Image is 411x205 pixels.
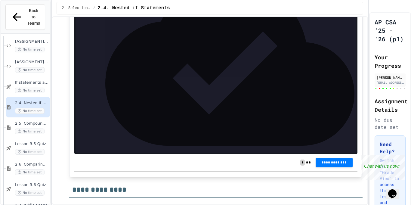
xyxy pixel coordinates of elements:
span: 2.4. Nested if Statements [98,5,170,12]
h2: Your Progress [375,53,406,70]
span: 2.6. Comparing Boolean Expressions ([PERSON_NAME] Laws) [15,162,49,167]
div: [PERSON_NAME] [376,75,404,80]
span: No time set [15,67,45,73]
span: [ASSIGNMENT] Magic 8 Ball [15,60,49,65]
span: Lesson 3.6 Quiz [15,182,49,188]
button: Back to Teams [5,4,45,30]
span: [ASSIGNMENT] Add Tip (LO6) [15,39,49,44]
span: No time set [15,149,45,155]
h2: Assignment Details [375,97,406,114]
h1: AP CSA '25 - '26 (p1) [375,18,406,43]
iframe: chat widget [361,155,405,180]
span: No time set [15,129,45,134]
span: 2.4. Nested if Statements [15,101,49,106]
span: No time set [15,169,45,175]
div: [EMAIL_ADDRESS][DOMAIN_NAME][PERSON_NAME] [376,80,404,85]
span: 2.5. Compound Boolean Expressions [15,121,49,126]
div: No due date set [375,116,406,131]
span: / [93,6,95,11]
span: No time set [15,108,45,114]
span: Back to Teams [27,8,40,26]
iframe: chat widget [386,181,405,199]
span: If statements and Control Flow - Quiz [15,80,49,85]
span: 2. Selection and Iteration [62,6,91,11]
span: No time set [15,88,45,93]
span: Lesson 3.5 Quiz [15,141,49,147]
span: No time set [15,47,45,52]
span: No time set [15,190,45,196]
h3: Need Help? [380,141,400,155]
